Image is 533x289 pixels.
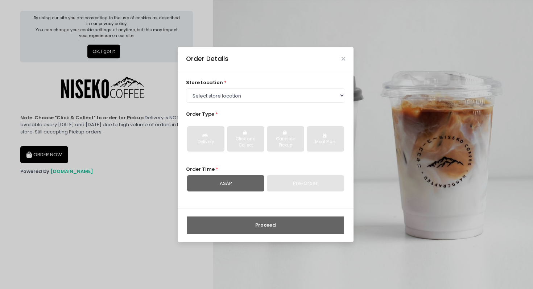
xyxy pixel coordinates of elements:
div: Delivery [192,139,219,145]
div: Curbside Pickup [272,136,299,149]
button: Delivery [187,126,224,152]
div: Click and Collect [232,136,259,149]
span: store location [186,79,223,86]
button: Meal Plan [307,126,344,152]
button: Proceed [187,216,344,234]
span: Order Time [186,166,215,173]
span: Order Type [186,111,214,117]
div: Meal Plan [312,139,339,145]
div: Order Details [186,54,228,63]
button: Close [342,57,345,61]
button: Curbside Pickup [267,126,304,152]
button: Click and Collect [227,126,264,152]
